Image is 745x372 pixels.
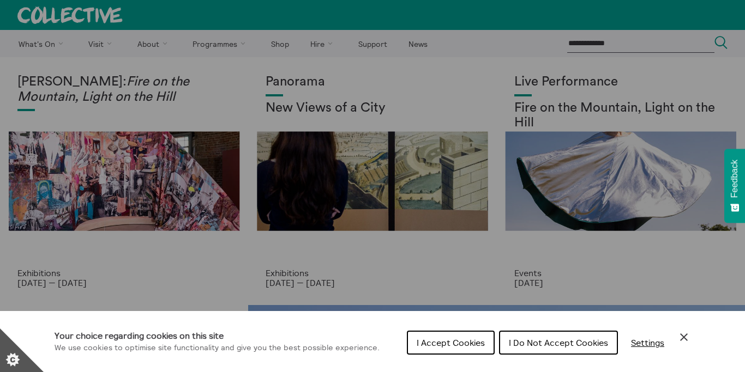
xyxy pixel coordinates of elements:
span: I Accept Cookies [417,337,485,348]
button: I Do Not Accept Cookies [499,331,618,355]
p: We use cookies to optimise site functionality and give you the best possible experience. [55,342,380,354]
span: I Do Not Accept Cookies [509,337,608,348]
span: Settings [631,337,664,348]
button: I Accept Cookies [407,331,495,355]
button: Feedback - Show survey [724,149,745,223]
button: Settings [622,332,673,353]
span: Feedback [730,160,740,198]
button: Close Cookie Control [677,331,690,344]
h1: Your choice regarding cookies on this site [55,329,380,342]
